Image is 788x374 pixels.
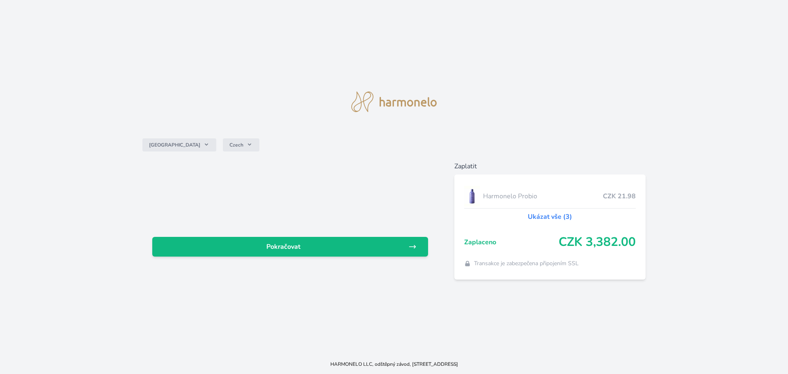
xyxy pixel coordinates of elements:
[152,237,428,257] a: Pokračovat
[229,142,243,148] span: Czech
[351,92,437,112] img: logo.svg
[159,242,408,252] span: Pokračovat
[454,161,646,171] h6: Zaplatit
[142,138,216,151] button: [GEOGRAPHIC_DATA]
[464,186,480,207] img: CLEAN_PROBIO_se_stinem_x-lo.jpg
[464,237,559,247] span: Zaplaceno
[474,259,579,268] span: Transakce je zabezpečena připojením SSL
[223,138,259,151] button: Czech
[528,212,572,222] a: Ukázat vše (3)
[559,235,636,250] span: CZK 3,382.00
[603,191,636,201] span: CZK 21.98
[149,142,200,148] span: [GEOGRAPHIC_DATA]
[483,191,603,201] span: Harmonelo Probio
